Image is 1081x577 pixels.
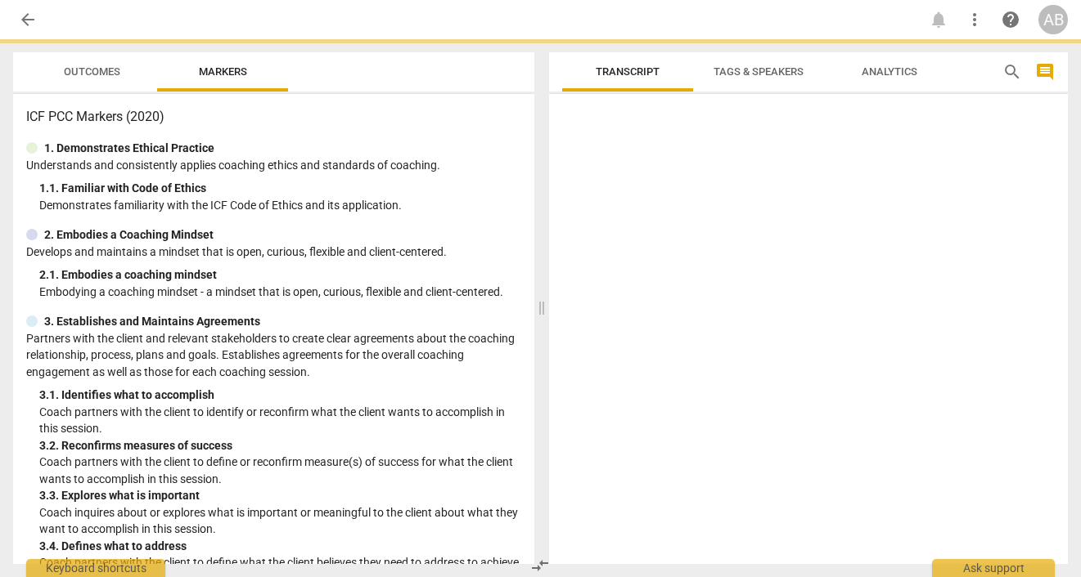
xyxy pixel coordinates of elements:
[965,10,984,29] span: more_vert
[39,387,521,404] div: 3. 1. Identifies what to accomplish
[714,65,804,78] span: Tags & Speakers
[996,5,1025,34] a: Help
[26,107,521,127] h3: ICF PCC Markers (2020)
[39,504,521,538] p: Coach inquires about or explores what is important or meaningful to the client about what they wa...
[26,157,521,174] p: Understands and consistently applies coaching ethics and standards of coaching.
[26,244,521,261] p: Develops and maintains a mindset that is open, curious, flexible and client-centered.
[44,140,214,157] p: 1. Demonstrates Ethical Practice
[39,284,521,301] p: Embodying a coaching mindset - a mindset that is open, curious, flexible and client-centered.
[999,59,1025,85] button: Search
[1002,62,1022,82] span: search
[39,454,521,487] p: Coach partners with the client to define or reconfirm measure(s) of success for what the client w...
[26,330,521,381] p: Partners with the client and relevant stakeholders to create clear agreements about the coaching ...
[1001,10,1020,29] span: help
[44,313,260,330] p: 3. Establishes and Maintains Agreements
[44,226,214,244] p: 2. Embodies a Coaching Mindset
[39,266,521,284] div: 2. 1. Embodies a coaching mindset
[39,437,521,454] div: 3. 2. Reconfirms measures of success
[39,538,521,555] div: 3. 4. Defines what to address
[1038,5,1068,34] button: AB
[530,556,550,575] span: compare_arrows
[26,559,165,577] div: Keyboard shortcuts
[862,65,917,78] span: Analytics
[39,197,521,214] p: Demonstrates familiarity with the ICF Code of Ethics and its application.
[1032,59,1058,85] button: Show/Hide comments
[39,487,521,504] div: 3. 3. Explores what is important
[1035,62,1055,82] span: comment
[596,65,660,78] span: Transcript
[39,180,521,197] div: 1. 1. Familiar with Code of Ethics
[932,559,1055,577] div: Ask support
[39,404,521,437] p: Coach partners with the client to identify or reconfirm what the client wants to accomplish in th...
[199,65,247,78] span: Markers
[64,65,120,78] span: Outcomes
[18,10,38,29] span: arrow_back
